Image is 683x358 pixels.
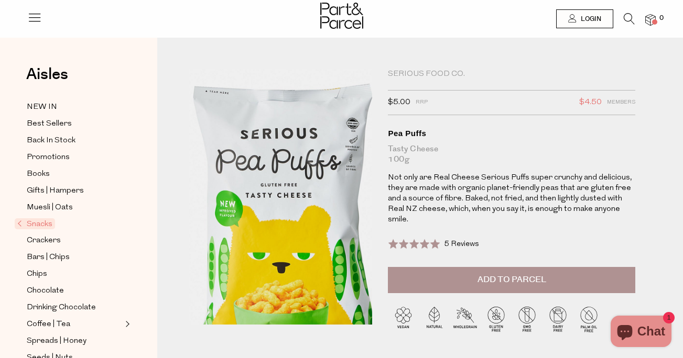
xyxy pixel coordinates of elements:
[27,100,122,114] a: NEW IN
[450,304,481,334] img: P_P-ICONS-Live_Bec_V11_Wholegrain.svg
[27,101,57,114] span: NEW IN
[27,251,70,264] span: Bars | Chips
[15,218,55,229] span: Snacks
[27,167,122,181] a: Books
[478,274,546,286] span: Add to Parcel
[27,168,50,181] span: Books
[27,234,122,247] a: Crackers
[27,134,122,147] a: Back In Stock
[657,14,666,23] span: 0
[320,3,363,29] img: Part&Parcel
[388,173,635,225] p: Not only are Real Cheese Serious Puffs super crunchy and delicious, they are made with organic pl...
[388,128,635,139] div: Pea Puffs
[512,304,543,334] img: P_P-ICONS-Live_Bec_V11_GMO_Free.svg
[27,251,122,264] a: Bars | Chips
[27,117,122,130] a: Best Sellers
[27,268,47,281] span: Chips
[27,318,122,331] a: Coffee | Tea
[444,240,479,248] span: 5 Reviews
[578,15,601,24] span: Login
[17,218,122,230] a: Snacks
[27,234,61,247] span: Crackers
[26,66,68,93] a: Aisles
[607,96,635,109] span: Members
[26,63,68,86] span: Aisles
[573,304,604,334] img: P_P-ICONS-Live_Bec_V11_Palm_Oil_Free.svg
[27,135,75,147] span: Back In Stock
[27,284,122,297] a: Chocolate
[27,318,70,331] span: Coffee | Tea
[608,316,675,350] inbox-online-store-chat: Shopify online store chat
[388,304,419,334] img: P_P-ICONS-Live_Bec_V11_Vegan.svg
[27,267,122,281] a: Chips
[27,118,72,130] span: Best Sellers
[388,96,410,109] span: $5.00
[27,185,84,197] span: Gifts | Hampers
[27,335,86,348] span: Spreads | Honey
[123,318,130,330] button: Expand/Collapse Coffee | Tea
[388,69,635,80] div: Serious Food Co.
[645,14,656,25] a: 0
[416,96,428,109] span: RRP
[388,144,635,165] div: Tasty Cheese 100g
[27,201,122,214] a: Muesli | Oats
[27,301,122,314] a: Drinking Chocolate
[388,267,635,293] button: Add to Parcel
[481,304,512,334] img: P_P-ICONS-Live_Bec_V11_Gluten_Free.svg
[27,202,73,214] span: Muesli | Oats
[27,151,122,164] a: Promotions
[27,334,122,348] a: Spreads | Honey
[27,301,96,314] span: Drinking Chocolate
[419,304,450,334] img: P_P-ICONS-Live_Bec_V11_Natural.svg
[27,184,122,197] a: Gifts | Hampers
[27,151,70,164] span: Promotions
[27,285,64,297] span: Chocolate
[543,304,573,334] img: P_P-ICONS-Live_Bec_V11_Dairy_Free.svg
[556,9,613,28] a: Login
[579,96,602,109] span: $4.50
